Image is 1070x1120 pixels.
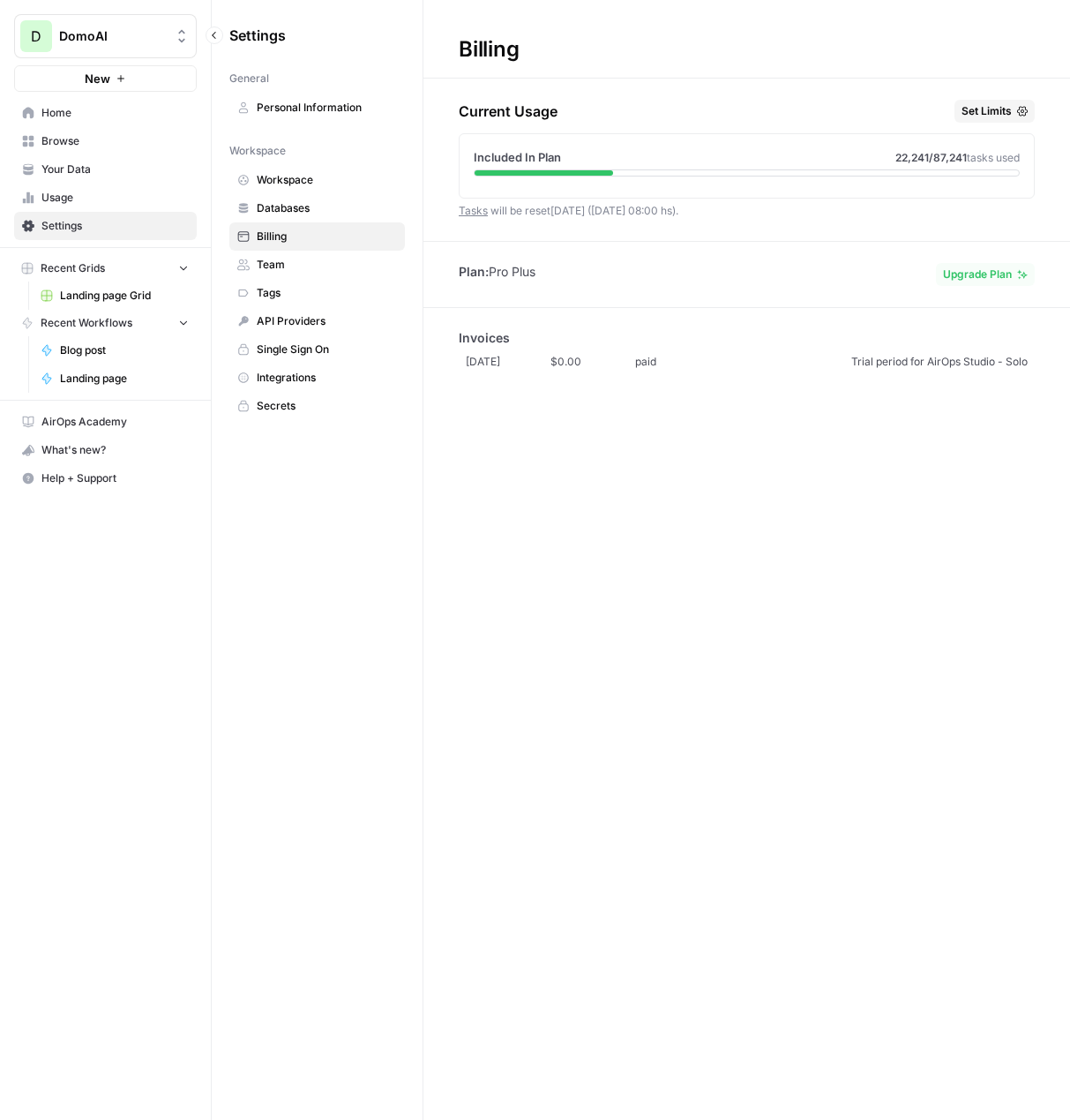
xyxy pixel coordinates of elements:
[474,148,561,166] span: Included In Plan
[635,354,720,370] span: paid
[895,151,967,164] span: 22,241 /87,241
[257,257,397,273] span: Team
[459,329,1035,347] p: Invoices
[41,190,189,206] span: Usage
[14,184,197,212] a: Usage
[14,212,197,240] a: Settings
[954,100,1035,123] button: Set Limits
[257,172,397,188] span: Workspace
[14,255,197,282] button: Recent Grids
[33,365,197,393] a: Landing page
[229,71,269,86] span: General
[15,437,196,463] div: What's new?
[466,354,550,370] span: [DATE]
[459,263,535,281] li: Pro Plus
[60,342,189,358] span: Blog post
[41,133,189,149] span: Browse
[229,251,405,279] a: Team
[59,27,166,45] span: DomoAI
[229,194,405,222] a: Databases
[14,464,197,492] button: Help + Support
[41,315,132,331] span: Recent Workflows
[459,204,488,217] a: Tasks
[41,162,189,177] span: Your Data
[229,279,405,307] a: Tags
[14,65,197,92] button: New
[550,354,635,370] span: $0.00
[229,364,405,392] a: Integrations
[459,264,489,279] span: Plan:
[423,35,554,64] div: Billing
[459,347,1035,377] a: [DATE]$0.00paidTrial period for AirOps Studio - Solo
[14,99,197,127] a: Home
[229,335,405,364] a: Single Sign On
[257,229,397,244] span: Billing
[257,398,397,414] span: Secrets
[41,105,189,121] span: Home
[14,155,197,184] a: Your Data
[720,354,1028,370] span: Trial period for AirOps Studio - Solo
[257,370,397,386] span: Integrations
[229,143,286,159] span: Workspace
[257,313,397,329] span: API Providers
[257,342,397,357] span: Single Sign On
[60,288,189,304] span: Landing page Grid
[229,94,405,122] a: Personal Information
[33,336,197,365] a: Blog post
[229,166,405,194] a: Workspace
[41,470,189,486] span: Help + Support
[229,307,405,335] a: API Providers
[257,200,397,216] span: Databases
[14,436,197,464] button: What's new?
[229,25,286,46] span: Settings
[41,218,189,234] span: Settings
[33,282,197,310] a: Landing page Grid
[257,285,397,301] span: Tags
[943,267,1012,282] span: Upgrade Plan
[14,408,197,436] a: AirOps Academy
[459,101,557,122] p: Current Usage
[41,260,105,276] span: Recent Grids
[14,127,197,155] a: Browse
[31,26,41,47] span: D
[967,151,1020,164] span: tasks used
[257,100,397,116] span: Personal Information
[459,204,678,217] span: will be reset [DATE] ([DATE] 08:00 hs) .
[14,310,197,336] button: Recent Workflows
[229,392,405,420] a: Secrets
[229,222,405,251] a: Billing
[85,70,110,87] span: New
[962,103,1012,119] span: Set Limits
[14,14,197,58] button: Workspace: DomoAI
[41,414,189,430] span: AirOps Academy
[936,263,1035,286] button: Upgrade Plan
[60,371,189,387] span: Landing page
